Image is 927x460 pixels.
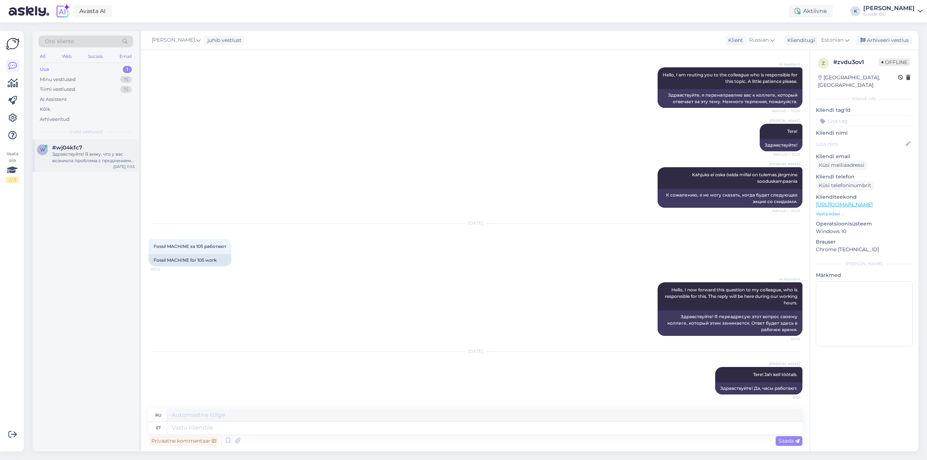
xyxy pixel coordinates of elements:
div: [DATE] 11:53 [113,164,135,169]
div: Здравствуйте! Я переадресую этот вопрос своему коллеге, который этим занимается. Ответ будет здес... [658,311,802,336]
div: Здравствуйте! Да, часы работают. [715,382,802,394]
div: [DATE] [148,348,802,355]
span: #wj04kfc7 [52,144,82,151]
span: Fossil MACHINE за 105 работают [154,244,226,249]
a: [PERSON_NAME]Luutar OÜ [863,5,923,17]
span: Offline [878,58,910,66]
span: AI Assistent [773,62,800,67]
span: [PERSON_NAME] [769,118,800,123]
div: [PERSON_NAME] [816,261,913,267]
span: 20:14 [773,336,800,342]
input: Lisa nimi [816,140,904,148]
p: Klienditeekond [816,193,913,201]
div: Aktiivne [789,5,833,18]
div: # zvdu3ov1 [833,58,878,67]
p: Windows 10 [816,228,913,235]
p: Kliendi email [816,153,913,160]
div: K [850,6,860,16]
div: juhib vestlust [205,37,242,44]
div: Kõik [40,106,50,113]
span: Uued vestlused [69,128,103,135]
p: Kliendi nimi [816,129,913,137]
div: Здравствуйте! [760,139,802,151]
span: 20:14 [151,267,178,272]
span: z [822,60,825,66]
div: All [38,52,47,61]
span: Tere! [787,128,797,134]
div: Arhiveeritud [40,116,70,123]
span: [PERSON_NAME] [152,36,195,44]
div: [GEOGRAPHIC_DATA], [GEOGRAPHIC_DATA] [818,74,898,89]
div: Здравствуйте, я перенаправляю вас к коллеге, который отвечает за эту тему. Немного терпения, пожа... [658,89,802,108]
div: Socials [87,52,104,61]
p: Kliendi telefon [816,173,913,181]
div: Minu vestlused [40,76,76,83]
span: Kahjuks ei oska öelda millal on tulemas järgmine sooduskampaania [692,172,798,184]
span: Saada [779,438,800,444]
p: Märkmed [816,271,913,279]
input: Lisa tag [816,115,913,126]
div: Luutar OÜ [863,11,915,17]
p: Brauser [816,238,913,246]
div: [DATE] [148,220,802,227]
div: ru [155,409,162,421]
div: К сожалению, я не могу сказать, когда будет следующая акция со скидками. [658,189,802,208]
span: Estonian [821,36,843,44]
span: w [40,147,45,152]
div: 1 [123,66,132,73]
span: Otsi kliente [45,38,74,45]
div: 15 [120,76,132,83]
div: Klienditugi [784,37,815,44]
img: Askly Logo [6,37,20,51]
div: Küsi meiliaadressi [816,160,867,170]
div: 2 / 3 [6,177,19,183]
div: Здравствуйте! Я вижу, что у вас возникла проблема с продлением залога. Мой коллега проверит инфор... [52,151,135,164]
span: [PERSON_NAME] [769,361,800,367]
span: Russian [749,36,769,44]
div: Arhiveeri vestlus [856,35,912,45]
div: Web [60,52,73,61]
div: et [156,422,161,434]
span: 9:58 [773,395,800,400]
div: Kliendi info [816,96,913,102]
div: Uus [40,66,49,73]
div: 15 [120,86,132,93]
div: Vaata siia [6,151,19,183]
div: Küsi telefoninumbrit [816,181,874,190]
span: Tere! Jah kell töötab. [753,372,797,377]
p: Kliendi tag'id [816,106,913,114]
div: Klient [725,37,743,44]
span: Nähtud ✓ 10:21 [773,152,800,157]
span: AI Assistent [773,277,800,282]
p: Chrome [TECHNICAL_ID] [816,246,913,253]
div: Fossil MACHINE for 105 work [148,254,231,266]
img: explore-ai [55,4,70,19]
span: [PERSON_NAME] [769,161,800,167]
p: Operatsioonisüsteem [816,220,913,228]
a: [URL][DOMAIN_NAME] [816,201,873,208]
div: Email [118,52,133,61]
p: Vaata edasi ... [816,211,913,217]
div: [PERSON_NAME] [863,5,915,11]
span: Nähtud ✓ 10:22 [772,208,800,214]
div: Privaatne kommentaar [148,436,219,446]
a: Avasta AI [73,5,112,17]
div: AI Assistent [40,96,67,103]
span: Hello, I am routing you to the colleague who is responsible for this topic. A little patience ple... [663,72,798,84]
span: Hello, I now forward this question to my colleague, who is responsible for this. The reply will b... [665,287,798,305]
div: Tiimi vestlused [40,86,75,93]
span: Nähtud ✓ 10:20 [772,108,800,114]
